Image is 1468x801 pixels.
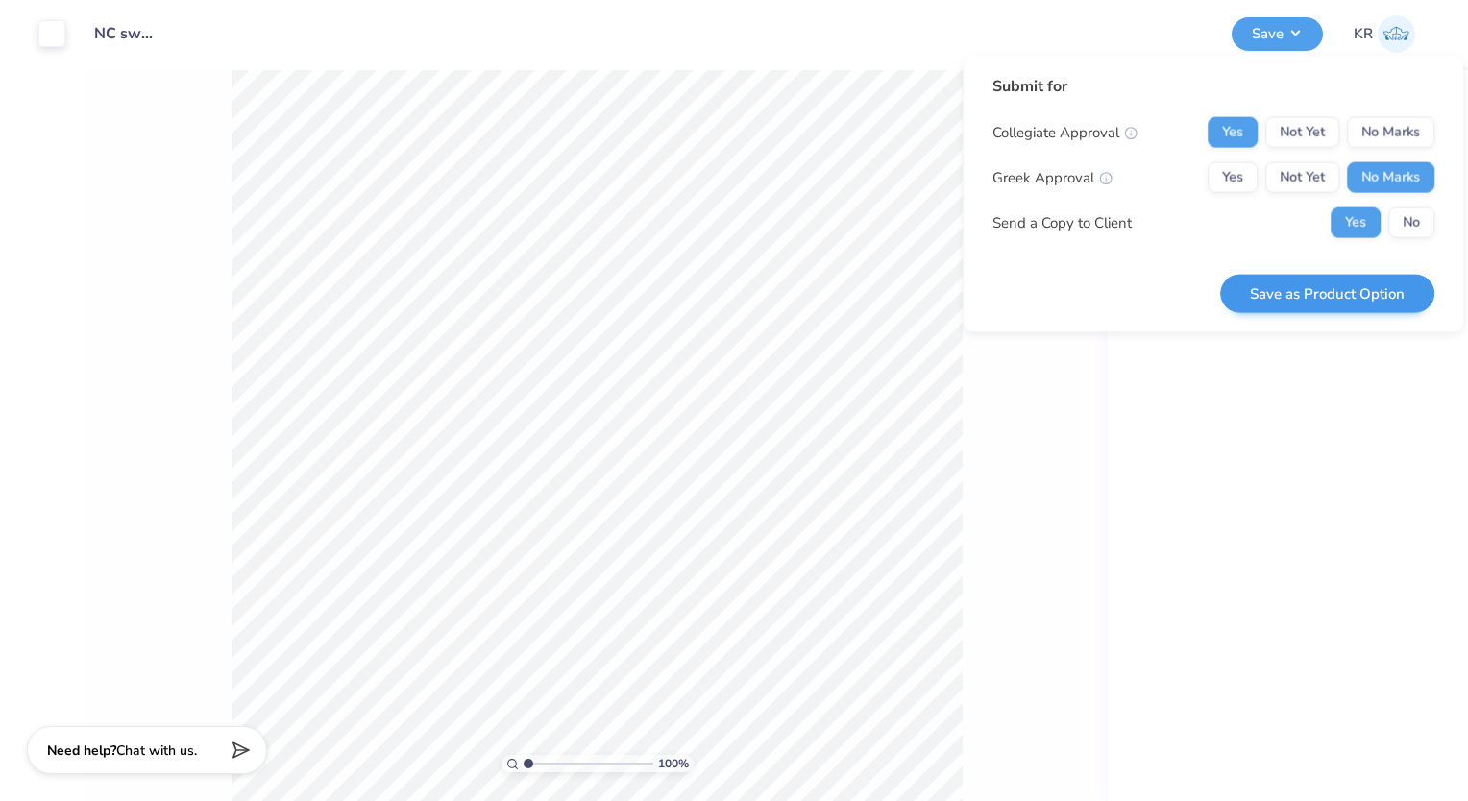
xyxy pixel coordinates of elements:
[658,755,689,772] span: 100 %
[1265,162,1339,193] button: Not Yet
[116,741,197,760] span: Chat with us.
[1232,17,1323,51] button: Save
[1354,23,1373,45] span: KR
[1265,117,1339,148] button: Not Yet
[1354,15,1415,53] a: KR
[1347,117,1434,148] button: No Marks
[992,75,1434,98] div: Submit for
[1220,274,1434,313] button: Save as Product Option
[1331,207,1381,238] button: Yes
[47,741,116,760] strong: Need help?
[992,166,1113,188] div: Greek Approval
[1388,207,1434,238] button: No
[80,14,174,53] input: Untitled Design
[992,211,1132,233] div: Send a Copy to Client
[1208,162,1258,193] button: Yes
[1347,162,1434,193] button: No Marks
[1208,117,1258,148] button: Yes
[1378,15,1415,53] img: Khloe Ragan
[992,121,1138,143] div: Collegiate Approval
